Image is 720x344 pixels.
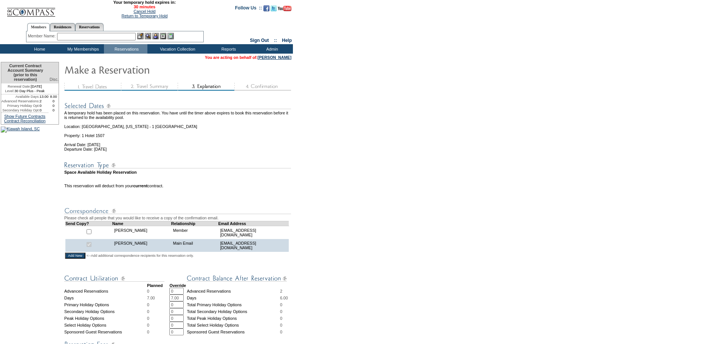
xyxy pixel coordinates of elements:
span: 30 minutes [59,5,229,9]
td: Advanced Reservations [187,288,280,295]
span: 0 [280,330,282,334]
img: Contract Balance After Reservation [187,274,287,283]
span: 0 [147,289,149,293]
td: Arrival Date: [DATE] [64,138,292,147]
td: Total Secondary Holiday Options [187,308,280,315]
span: 0 [147,323,149,327]
strong: Planned [147,283,163,288]
a: Show Future Contracts [4,114,45,119]
td: [PERSON_NAME] [112,226,171,239]
td: Total Peak Holiday Options [187,315,280,322]
img: Reservation Type [64,160,291,170]
img: Contract Utilization [64,274,164,283]
td: 0 [48,103,59,108]
img: View [145,33,151,39]
td: Home [17,44,60,54]
input: Add New [65,253,85,259]
span: Renewal Date: [8,84,31,89]
td: Current Contract Account Summary (prior to this reservation) [1,62,48,83]
a: Members [27,23,50,31]
span: 6.00 [280,296,288,300]
td: 0 [40,108,49,113]
td: 0 [40,103,49,108]
td: Admin [249,44,293,54]
a: Contract Reconciliation [4,119,46,123]
img: Subscribe to our YouTube Channel [278,6,291,11]
td: Advanced Reservations: [1,99,40,103]
td: My Memberships [60,44,104,54]
td: Peak Holiday Options [64,315,147,322]
span: 0 [280,309,282,314]
td: Vacation Collection [147,44,206,54]
span: 0 [147,309,149,314]
td: Reports [206,44,249,54]
img: Become our fan on Facebook [263,5,269,11]
td: Available Days: [1,94,40,99]
td: Property: 1 Hotel 1507 [64,129,292,138]
td: [PERSON_NAME] [112,239,171,252]
img: step1_state3.gif [64,83,121,91]
a: Return to Temporary Hold [122,14,168,18]
td: 8.00 [48,94,59,99]
span: 0 [280,316,282,321]
a: Sign Out [250,38,269,43]
td: Secondary Holiday Options [64,308,147,315]
td: Total Primary Holiday Options [187,301,280,308]
img: step3_state2.gif [178,83,234,91]
td: 0 [48,99,59,103]
td: Name [112,221,171,226]
a: Follow us on Twitter [271,8,277,12]
span: Level: [5,89,14,93]
a: Residences [50,23,75,31]
td: Sponsored Guest Reservations [187,329,280,335]
td: Main Email [171,239,218,252]
div: Member Name: [28,33,57,39]
td: Relationship [171,221,218,226]
img: Impersonate [152,33,159,39]
span: 0 [147,330,149,334]
span: 0 [147,302,149,307]
td: Space Available Holiday Reservation [64,170,292,174]
span: 0 [280,302,282,307]
td: Email Address [218,221,289,226]
td: Primary Holiday Opt: [1,103,40,108]
td: A temporary hold has been placed on this reservation. You have until the timer above expires to b... [64,111,292,120]
img: b_calculator.gif [167,33,174,39]
a: Subscribe to our YouTube Channel [278,8,291,12]
span: 2 [280,289,282,293]
td: Select Holiday Options [64,322,147,329]
td: Days [187,295,280,301]
td: Advanced Reservations [64,288,147,295]
img: Reservations [160,33,166,39]
td: Days [64,295,147,301]
span: 0 [147,316,149,321]
td: [EMAIL_ADDRESS][DOMAIN_NAME] [218,239,289,252]
img: Make Reservation [64,62,215,77]
img: Kiawah Island, SC [1,126,40,133]
span: Disc. [50,77,59,82]
span: 0 [280,323,282,327]
span: 7.00 [147,296,155,300]
a: Help [282,38,292,43]
td: Sponsored Guest Reservations [64,329,147,335]
img: step4_state1.gif [234,83,291,91]
a: Become our fan on Facebook [263,8,269,12]
strong: Override [169,283,186,288]
b: current [133,184,147,188]
img: step2_state3.gif [121,83,178,91]
img: Compass Home [6,2,56,17]
span: You are acting on behalf of: [205,55,291,60]
a: [PERSON_NAME] [258,55,291,60]
img: Reservation Dates [64,101,291,111]
a: Cancel Hold [133,9,155,14]
a: Reservations [75,23,104,31]
span: :: [274,38,277,43]
td: Member [171,226,218,239]
td: Departure Date: [DATE] [64,147,292,151]
td: Reservations [104,44,147,54]
img: b_edit.gif [137,33,144,39]
td: 30 Day Plus - Peak [1,89,48,94]
img: Follow us on Twitter [271,5,277,11]
td: Send Copy? [65,221,113,226]
td: Secondary Holiday Opt: [1,108,40,113]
